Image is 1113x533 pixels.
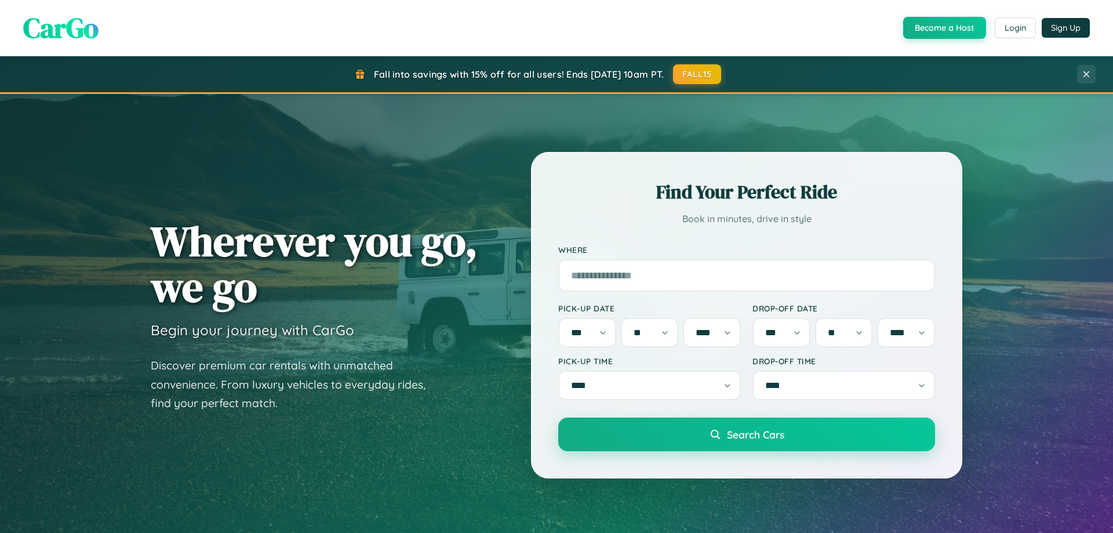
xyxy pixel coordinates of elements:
label: Pick-up Date [558,303,741,313]
label: Drop-off Time [752,356,935,366]
p: Book in minutes, drive in style [558,211,935,227]
h1: Wherever you go, we go [151,218,478,310]
button: Login [995,17,1036,38]
span: CarGo [23,9,99,47]
span: Fall into savings with 15% off for all users! Ends [DATE] 10am PT. [374,68,664,80]
h2: Find Your Perfect Ride [558,179,935,205]
p: Discover premium car rentals with unmatched convenience. From luxury vehicles to everyday rides, ... [151,356,441,413]
button: Sign Up [1042,18,1090,38]
h3: Begin your journey with CarGo [151,321,354,339]
span: Search Cars [727,428,784,441]
label: Pick-up Time [558,356,741,366]
label: Where [558,245,935,255]
button: FALL15 [673,64,722,84]
button: Become a Host [903,17,986,39]
label: Drop-off Date [752,303,935,313]
button: Search Cars [558,418,935,451]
